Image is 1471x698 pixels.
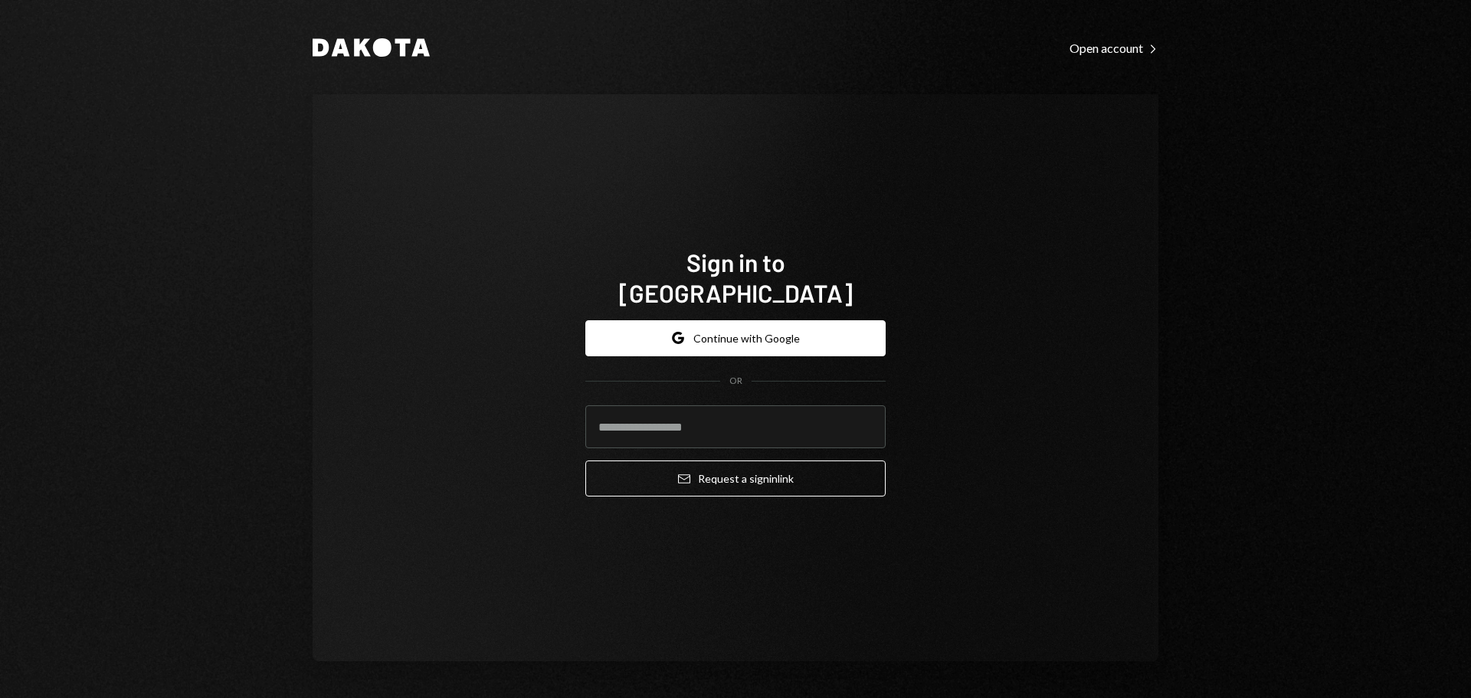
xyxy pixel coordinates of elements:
[1070,39,1158,56] a: Open account
[585,247,886,308] h1: Sign in to [GEOGRAPHIC_DATA]
[585,320,886,356] button: Continue with Google
[585,460,886,496] button: Request a signinlink
[729,375,742,388] div: OR
[1070,41,1158,56] div: Open account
